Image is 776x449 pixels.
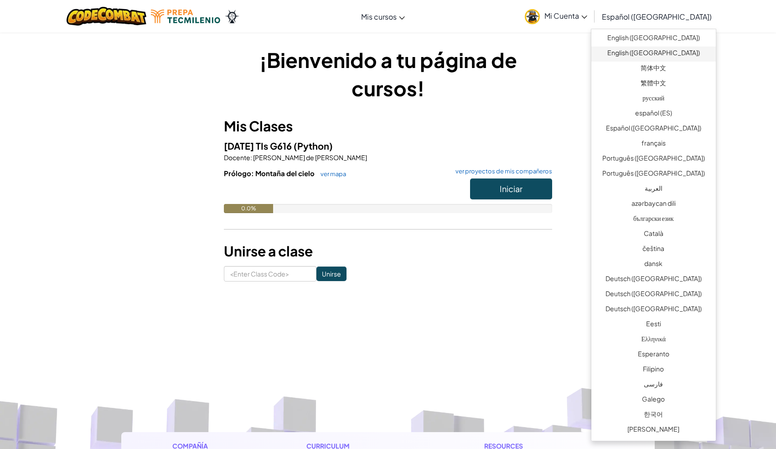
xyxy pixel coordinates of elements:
[252,153,367,162] span: [PERSON_NAME] de [PERSON_NAME]
[591,62,716,77] a: 简体中文
[591,408,716,423] a: 한국어
[591,242,716,257] a: čeština
[224,241,552,261] h3: Unirse a clase
[591,137,716,152] a: français
[357,4,409,29] a: Mis cursos
[591,348,716,363] a: Esperanto
[316,170,346,178] a: ver mapa
[591,318,716,333] a: Eesti
[597,4,716,29] a: Español ([GEOGRAPHIC_DATA])
[591,47,716,62] a: English ([GEOGRAPHIC_DATA])
[591,77,716,92] a: 繁體中文
[525,9,540,24] img: avatar
[224,169,316,178] span: Prólogo: Montaña del cielo
[602,12,712,21] span: Español ([GEOGRAPHIC_DATA])
[591,227,716,242] a: Català
[361,12,397,21] span: Mis cursos
[151,10,220,23] img: Tecmilenio logo
[470,178,552,199] button: Iniciar
[451,168,552,174] a: ver proyectos de mis compañeros
[591,378,716,393] a: فارسی
[500,183,523,194] span: Iniciar
[591,393,716,408] a: Galego
[67,7,146,26] img: CodeCombat logo
[591,303,716,318] a: Deutsch ([GEOGRAPHIC_DATA])
[225,10,239,23] img: Ozaria
[544,11,587,21] span: Mi Cuenta
[591,287,716,303] a: Deutsch ([GEOGRAPHIC_DATA])
[294,140,333,151] span: (Python)
[591,333,716,348] a: Ελληνικά
[224,116,552,136] h3: Mis Clases
[520,2,592,31] a: Mi Cuenta
[591,92,716,107] a: русский
[591,167,716,182] a: Português ([GEOGRAPHIC_DATA])
[591,363,716,378] a: Filipino
[224,140,294,151] span: [DATE] TIs G616
[591,257,716,272] a: dansk
[591,197,716,212] a: azərbaycan dili
[591,31,716,47] a: English ([GEOGRAPHIC_DATA])
[591,272,716,287] a: Deutsch ([GEOGRAPHIC_DATA])
[591,423,716,438] a: [PERSON_NAME]
[224,153,250,162] span: Docente
[224,204,273,213] div: 0.0%
[591,107,716,122] a: español (ES)
[591,212,716,227] a: български език
[591,152,716,167] a: Português ([GEOGRAPHIC_DATA])
[250,153,252,162] span: :
[316,266,347,281] input: Unirse
[224,266,316,282] input: <Enter Class Code>
[224,46,552,102] h1: ¡Bienvenido a tu página de cursos!
[591,122,716,137] a: Español ([GEOGRAPHIC_DATA])
[591,182,716,197] a: العربية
